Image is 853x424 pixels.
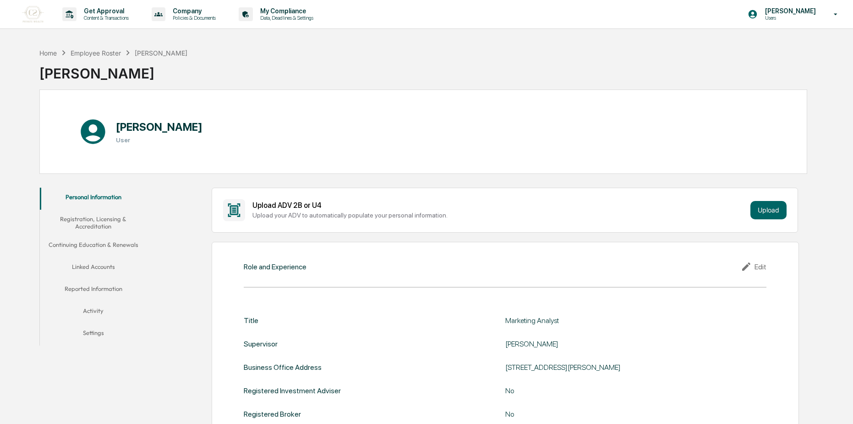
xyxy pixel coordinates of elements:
div: No [505,410,734,418]
div: Business Office Address [244,363,322,372]
button: Continuing Education & Renewals [40,235,147,257]
div: [STREET_ADDRESS][PERSON_NAME] [505,363,734,372]
p: Get Approval [77,7,133,15]
button: Upload [750,201,787,219]
div: Title [244,316,258,325]
div: Edit [741,261,766,272]
p: Company [165,7,220,15]
p: My Compliance [253,7,318,15]
button: Activity [40,301,147,324]
div: Supervisor [244,340,278,348]
div: Employee Roster [71,49,121,57]
div: Role and Experience [244,262,306,271]
div: Marketing Analyst [505,316,734,325]
div: secondary tabs example [40,188,147,346]
button: Registration, Licensing & Accreditation [40,210,147,236]
div: Upload ADV 2B or U4 [252,201,747,210]
p: Policies & Documents [165,15,220,21]
p: Content & Transactions [77,15,133,21]
div: Upload your ADV to automatically populate your personal information. [252,212,747,219]
p: Users [758,15,820,21]
h3: User [116,136,202,144]
div: No [505,386,734,395]
div: [PERSON_NAME] [505,340,734,348]
iframe: Open customer support [824,394,848,418]
h1: [PERSON_NAME] [116,120,202,134]
img: logo [22,6,44,22]
button: Settings [40,324,147,346]
button: Personal Information [40,188,147,210]
div: Registered Broker [244,410,301,418]
div: [PERSON_NAME] [39,58,188,82]
div: Home [39,49,57,57]
button: Reported Information [40,279,147,301]
div: [PERSON_NAME] [135,49,187,57]
p: Data, Deadlines & Settings [253,15,318,21]
p: [PERSON_NAME] [758,7,820,15]
button: Linked Accounts [40,257,147,279]
div: Registered Investment Adviser [244,386,341,395]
